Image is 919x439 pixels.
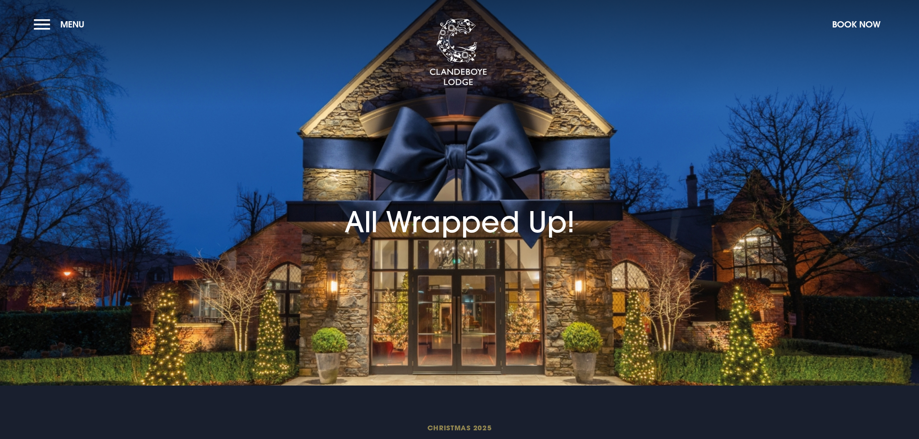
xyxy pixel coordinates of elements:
[344,151,575,239] h1: All Wrapped Up!
[429,19,487,86] img: Clandeboye Lodge
[60,19,84,30] span: Menu
[827,14,885,35] button: Book Now
[34,14,89,35] button: Menu
[230,423,689,432] span: Christmas 2025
